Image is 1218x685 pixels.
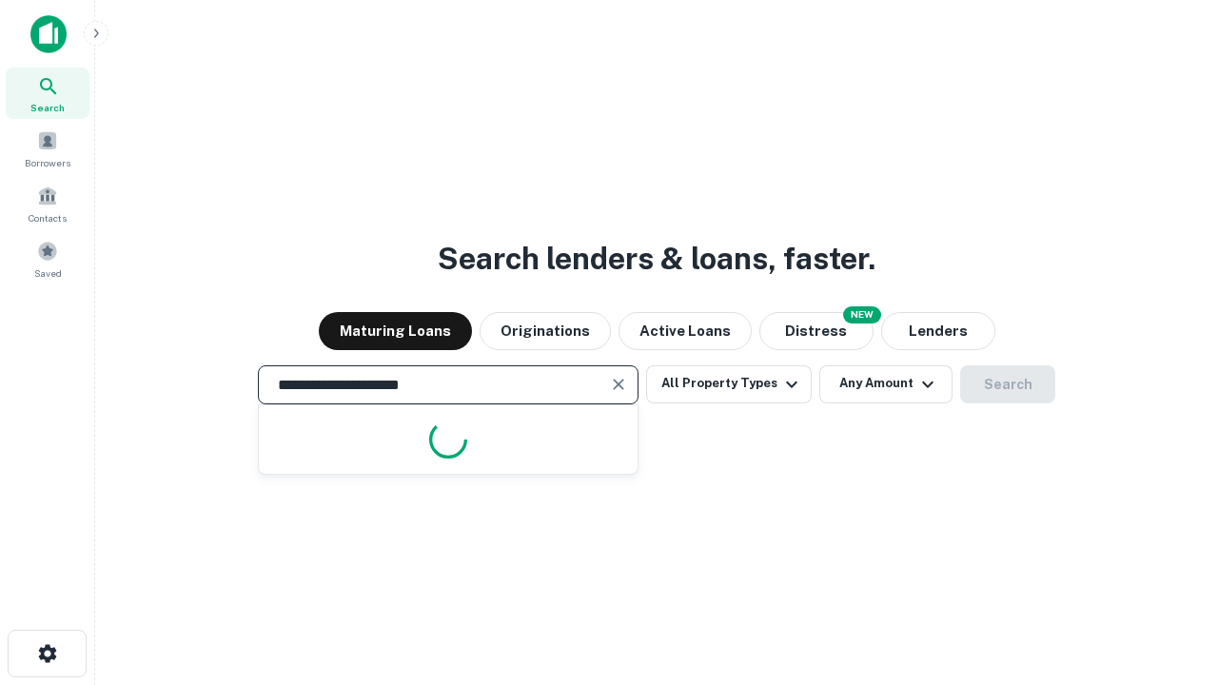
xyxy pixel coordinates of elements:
span: Contacts [29,210,67,225]
a: Search [6,68,89,119]
span: Search [30,100,65,115]
button: Search distressed loans with lien and other non-mortgage details. [759,312,874,350]
button: All Property Types [646,365,812,403]
img: capitalize-icon.png [30,15,67,53]
button: Clear [605,371,632,398]
span: Borrowers [25,155,70,170]
button: Lenders [881,312,995,350]
button: Any Amount [819,365,953,403]
a: Contacts [6,178,89,229]
span: Saved [34,265,62,281]
iframe: Chat Widget [1123,533,1218,624]
a: Borrowers [6,123,89,174]
button: Originations [480,312,611,350]
h3: Search lenders & loans, faster. [438,236,875,282]
button: Active Loans [619,312,752,350]
button: Maturing Loans [319,312,472,350]
a: Saved [6,233,89,284]
div: NEW [843,306,881,323]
